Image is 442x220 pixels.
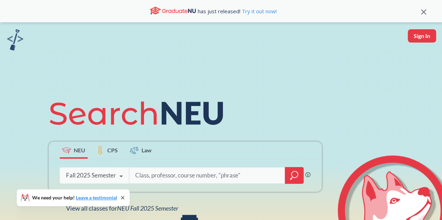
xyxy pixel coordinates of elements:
div: magnifying glass [285,167,304,184]
button: Sign In [408,29,436,43]
span: CPS [107,146,118,154]
span: View all classes for [66,204,178,212]
div: Fall 2025 Semester [66,172,116,179]
a: sandbox logo [7,29,23,53]
input: Class, professor, course number, "phrase" [135,168,280,183]
svg: magnifying glass [290,170,298,180]
span: NEU [74,146,85,154]
a: Try it out now! [240,8,277,15]
span: has just released! [198,7,277,15]
span: Law [142,146,152,154]
span: NEU Fall 2025 Semester [117,204,178,212]
a: Leave a testimonial [76,195,117,200]
span: We need your help! [32,195,117,200]
img: sandbox logo [7,29,23,51]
